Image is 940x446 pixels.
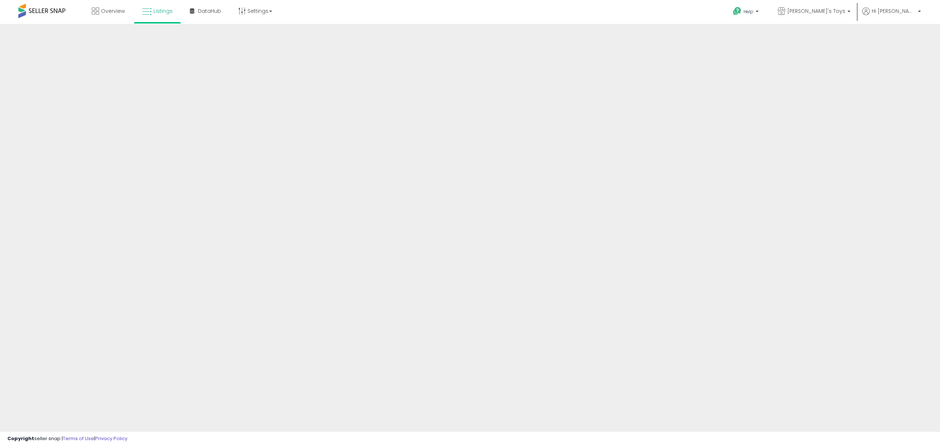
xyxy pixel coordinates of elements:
[787,7,845,15] span: [PERSON_NAME]'s Toys
[101,7,125,15] span: Overview
[733,7,742,16] i: Get Help
[727,1,766,24] a: Help
[153,7,173,15] span: Listings
[198,7,221,15] span: DataHub
[862,7,921,24] a: Hi [PERSON_NAME]
[744,8,753,15] span: Help
[872,7,916,15] span: Hi [PERSON_NAME]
